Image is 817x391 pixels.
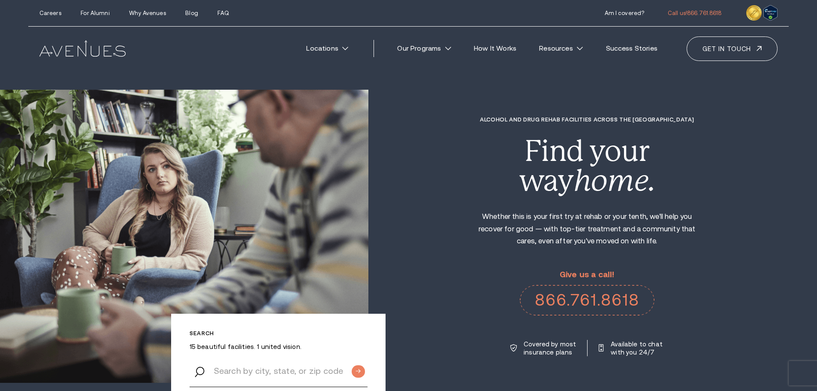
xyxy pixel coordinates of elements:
input: Submit [352,365,365,378]
a: Locations [298,39,357,58]
a: FAQ [217,10,229,16]
p: Search [190,330,368,336]
a: Verify LegitScript Approval for www.avenuesrecovery.com [763,8,778,16]
a: Call us!866.761.8618 [668,10,722,16]
p: Covered by most insurance plans [524,340,577,356]
a: Success Stories [597,39,666,58]
a: Careers [39,10,61,16]
p: 15 beautiful facilities. 1 united vision. [190,343,368,351]
p: Available to chat with you 24/7 [611,340,664,356]
a: Blog [185,10,198,16]
i: home. [574,164,655,197]
span: 866.761.8618 [687,10,722,16]
a: Why Avenues [129,10,166,16]
a: Our Programs [389,39,460,58]
img: Verify Approval for www.avenuesrecovery.com [763,5,778,21]
a: Resources [531,39,592,58]
p: Whether this is your first try at rehab or your tenth, we'll help you recover for good — with top... [470,211,704,248]
div: Find your way [470,136,704,195]
a: 866.761.8618 [520,285,654,315]
h1: Alcohol and Drug Rehab Facilities across the [GEOGRAPHIC_DATA] [470,116,704,123]
a: For Alumni [81,10,109,16]
a: Am I covered? [605,10,645,16]
a: Covered by most insurance plans [510,340,577,356]
a: How It Works [465,39,525,58]
p: Give us a call! [520,270,654,279]
a: Get in touch [687,36,778,61]
a: Available to chat with you 24/7 [599,340,664,356]
input: Search by city, state, or zip code [190,355,368,387]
